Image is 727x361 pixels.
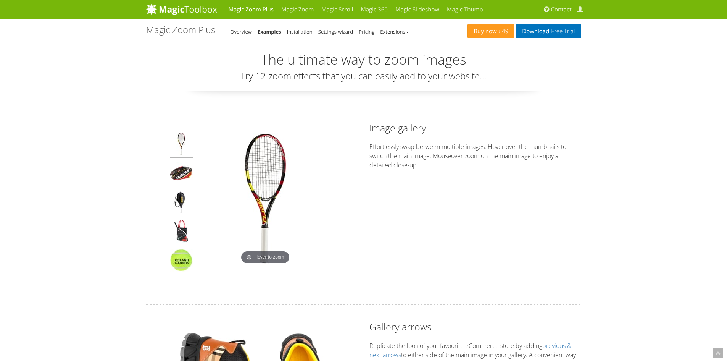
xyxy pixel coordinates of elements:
[198,133,332,266] img: Magic Zoom Plus - Examples
[146,3,217,15] img: MagicToolbox.com - Image tools for your website
[198,133,332,266] a: Magic Zoom Plus - ExamplesHover to zoom
[549,28,575,34] span: Free Trial
[170,220,193,245] img: Magic Zoom Plus - Examples
[146,71,581,81] h3: Try 12 zoom effects that you can easily add to your website...
[146,25,215,35] h1: Magic Zoom Plus
[170,133,193,158] img: Magic Zoom Plus - Examples
[359,28,374,35] a: Pricing
[170,191,193,216] img: Magic Zoom Plus - Examples
[369,142,581,170] p: Effortlessly swap between multiple images. Hover over the thumbnails to switch the main image. Mo...
[497,28,509,34] span: £49
[380,28,409,35] a: Extensions
[369,320,581,333] h2: Gallery arrows
[170,249,193,274] img: Magic Zoom Plus - Examples
[146,52,581,67] h2: The ultimate way to zoom images
[287,28,313,35] a: Installation
[231,28,252,35] a: Overview
[551,6,572,13] span: Contact
[516,24,581,38] a: DownloadFree Trial
[369,121,581,134] h2: Image gallery
[369,342,571,359] a: previous & next arrows
[318,28,353,35] a: Settings wizard
[170,162,193,187] img: Magic Zoom Plus - Examples
[258,28,281,35] a: Examples
[467,24,514,38] a: Buy now£49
